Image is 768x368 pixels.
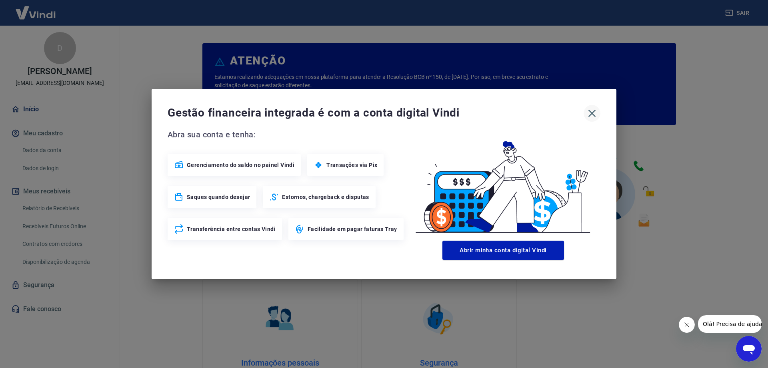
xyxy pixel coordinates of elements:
[326,161,377,169] span: Transações via Pix
[679,317,695,333] iframe: Fechar mensagem
[187,225,276,233] span: Transferência entre contas Vindi
[168,105,584,121] span: Gestão financeira integrada é com a conta digital Vindi
[698,315,762,333] iframe: Mensagem da empresa
[736,336,762,362] iframe: Botão para abrir a janela de mensagens
[308,225,397,233] span: Facilidade em pagar faturas Tray
[187,193,250,201] span: Saques quando desejar
[442,241,564,260] button: Abrir minha conta digital Vindi
[406,128,600,237] img: Good Billing
[187,161,294,169] span: Gerenciamento do saldo no painel Vindi
[5,6,67,12] span: Olá! Precisa de ajuda?
[168,128,406,141] span: Abra sua conta e tenha:
[282,193,369,201] span: Estornos, chargeback e disputas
